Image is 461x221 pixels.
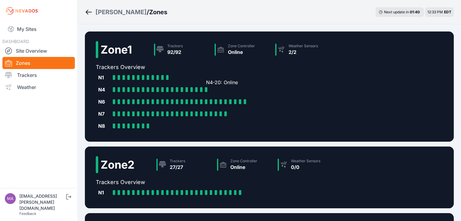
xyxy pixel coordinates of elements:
div: 01 : 40 [410,10,421,15]
div: Weather Sensors [291,159,320,163]
a: Site Overview [2,45,75,57]
a: Trackers27/27 [154,156,215,173]
a: Trackers92/92 [152,41,212,58]
div: N8 [98,122,110,130]
a: Feedback [19,211,36,216]
div: Trackers [167,44,183,48]
div: Online [228,48,255,56]
a: Weather Sensors0/0 [275,156,336,173]
div: N4 [98,86,110,93]
a: Zones [2,57,75,69]
div: Weather Sensors [289,44,318,48]
div: Trackers [170,159,185,163]
span: EDT [444,10,451,14]
div: N1 [98,74,110,81]
div: [EMAIL_ADDRESS][PERSON_NAME][DOMAIN_NAME] [19,193,65,211]
div: Online [230,163,257,171]
span: DASHBOARD [2,39,29,44]
div: 2/2 [289,48,318,56]
a: Trackers [2,69,75,81]
a: Weather [2,81,75,93]
div: 27/27 [170,163,185,171]
div: 92/92 [167,48,183,56]
nav: Breadcrumb [85,4,167,20]
span: Next update in [384,10,409,14]
div: Zone Controller [230,159,257,163]
a: N4-20: Online [205,87,210,92]
div: Zone Controller [228,44,255,48]
div: 0/0 [291,163,320,171]
h2: Trackers Overview [96,178,336,186]
a: My Sites [2,22,75,36]
h2: Zone 2 [101,159,135,171]
a: Weather Sensors2/2 [273,41,333,58]
h2: Trackers Overview [96,63,333,71]
img: Nevados [5,6,39,16]
span: / [147,8,149,16]
img: matt.hauck@greensparksolar.com [5,193,16,204]
div: N1 [98,189,110,196]
div: N6 [98,98,110,105]
h2: Zone 1 [101,44,132,56]
h3: Zones [149,8,167,16]
div: N7 [98,110,110,117]
a: [PERSON_NAME] [95,8,147,16]
span: 12:33 PM [427,10,443,14]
